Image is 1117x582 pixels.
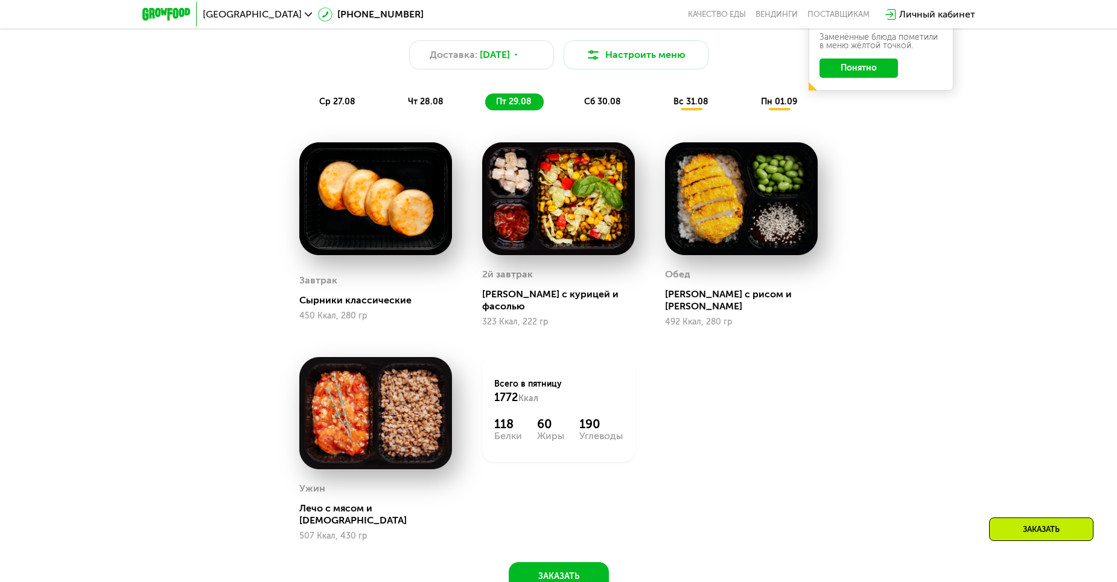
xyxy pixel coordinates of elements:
[482,288,644,312] div: [PERSON_NAME] с курицей и фасолью
[756,10,798,19] a: Вендинги
[430,48,477,62] span: Доставка:
[299,271,337,289] div: Завтрак
[496,96,532,107] span: пт 29.08
[665,288,827,312] div: [PERSON_NAME] с рисом и [PERSON_NAME]
[584,96,621,107] span: сб 30.08
[819,33,943,50] div: Заменённые блюда пометили в меню жёлтой точкой.
[482,317,635,327] div: 323 Ккал, 222 гр
[318,7,424,22] a: [PHONE_NUMBER]
[299,294,462,306] div: Сырники классические
[761,96,797,107] span: пн 01.09
[673,96,708,107] span: вс 31.08
[494,391,518,404] span: 1772
[480,48,510,62] span: [DATE]
[299,311,452,321] div: 450 Ккал, 280 гр
[688,10,746,19] a: Качество еды
[899,7,975,22] div: Личный кабинет
[537,417,564,431] div: 60
[482,265,533,283] div: 2й завтрак
[299,502,462,527] div: Лечо с мясом и [DEMOGRAPHIC_DATA]
[494,378,623,405] div: Всего в пятницу
[579,431,623,441] div: Углеводы
[819,59,898,78] button: Понятно
[203,10,302,19] span: [GEOGRAPHIC_DATA]
[299,479,325,498] div: Ужин
[579,417,623,431] div: 190
[494,417,522,431] div: 118
[408,96,444,107] span: чт 28.08
[807,10,870,19] div: поставщикам
[989,517,1093,541] div: Заказать
[319,96,355,107] span: ср 27.08
[564,40,708,69] button: Настроить меню
[665,317,818,327] div: 492 Ккал, 280 гр
[665,265,690,283] div: Обед
[494,431,522,441] div: Белки
[299,531,452,541] div: 507 Ккал, 430 гр
[537,431,564,441] div: Жиры
[518,393,538,403] span: Ккал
